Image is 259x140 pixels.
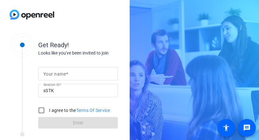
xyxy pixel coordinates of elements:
div: Looks like you've been invited to join [38,50,166,56]
mat-icon: accessibility [222,124,230,132]
label: I agree to the [48,107,110,114]
mat-icon: message [243,124,251,132]
div: Get Ready! [38,40,166,50]
mat-label: Your name [43,71,66,77]
a: Terms Of Service [76,108,110,113]
mat-label: Session ID [43,83,60,86]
